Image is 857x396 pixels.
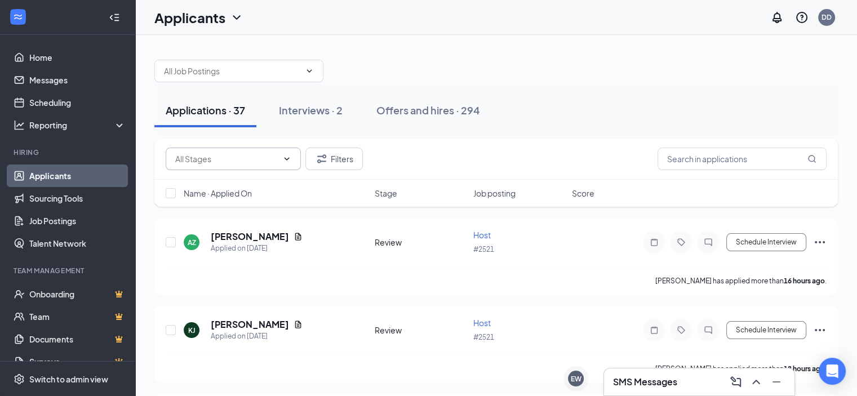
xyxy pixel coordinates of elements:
svg: QuestionInfo [795,11,809,24]
input: Search in applications [658,148,827,170]
input: All Stages [175,153,278,165]
svg: Tag [674,238,688,247]
svg: Note [647,326,661,335]
svg: Tag [674,326,688,335]
div: Interviews · 2 [279,103,343,117]
div: Hiring [14,148,123,157]
div: KJ [188,326,196,335]
svg: Analysis [14,119,25,131]
span: Host [473,230,491,240]
div: Applications · 37 [166,103,245,117]
span: Stage [375,188,397,199]
h5: [PERSON_NAME] [211,230,289,243]
a: DocumentsCrown [29,328,126,350]
svg: ChevronDown [230,11,243,24]
svg: Ellipses [813,235,827,249]
a: SurveysCrown [29,350,126,373]
button: ComposeMessage [727,373,745,391]
svg: Document [294,232,303,241]
svg: Notifications [770,11,784,24]
div: Reporting [29,119,126,131]
button: ChevronUp [747,373,765,391]
span: Host [473,318,491,328]
svg: Filter [315,152,328,166]
div: AZ [188,238,196,247]
button: Filter Filters [305,148,363,170]
svg: ChatInactive [701,326,715,335]
a: Applicants [29,164,126,187]
a: Job Postings [29,210,126,232]
svg: ComposeMessage [729,375,743,389]
a: Talent Network [29,232,126,255]
svg: ChevronDown [305,66,314,75]
span: #2521 [473,333,494,341]
div: Applied on [DATE] [211,243,303,254]
svg: Note [647,238,661,247]
div: Offers and hires · 294 [376,103,480,117]
div: Applied on [DATE] [211,331,303,342]
input: All Job Postings [164,65,300,77]
button: Schedule Interview [726,321,806,339]
h3: SMS Messages [613,376,677,388]
b: 18 hours ago [784,364,825,373]
div: Switch to admin view [29,373,108,385]
span: #2521 [473,245,494,253]
a: Messages [29,69,126,91]
div: Team Management [14,266,123,275]
a: Sourcing Tools [29,187,126,210]
h5: [PERSON_NAME] [211,318,289,331]
svg: Document [294,320,303,329]
svg: MagnifyingGlass [807,154,816,163]
p: [PERSON_NAME] has applied more than . [655,364,827,373]
button: Schedule Interview [726,233,806,251]
span: Name · Applied On [184,188,252,199]
svg: Collapse [109,12,120,23]
a: TeamCrown [29,305,126,328]
a: OnboardingCrown [29,283,126,305]
a: Scheduling [29,91,126,114]
button: Minimize [767,373,785,391]
svg: Minimize [770,375,783,389]
svg: ChevronDown [282,154,291,163]
svg: WorkstreamLogo [12,11,24,23]
svg: Settings [14,373,25,385]
div: DD [822,12,832,22]
div: Open Intercom Messenger [819,358,846,385]
p: [PERSON_NAME] has applied more than . [655,276,827,286]
span: Job posting [473,188,516,199]
svg: ChatInactive [701,238,715,247]
span: Score [572,188,594,199]
b: 16 hours ago [784,277,825,285]
div: Review [375,324,467,336]
div: EW [571,374,581,384]
h1: Applicants [154,8,225,27]
a: Home [29,46,126,69]
svg: Ellipses [813,323,827,337]
svg: ChevronUp [749,375,763,389]
div: Review [375,237,467,248]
